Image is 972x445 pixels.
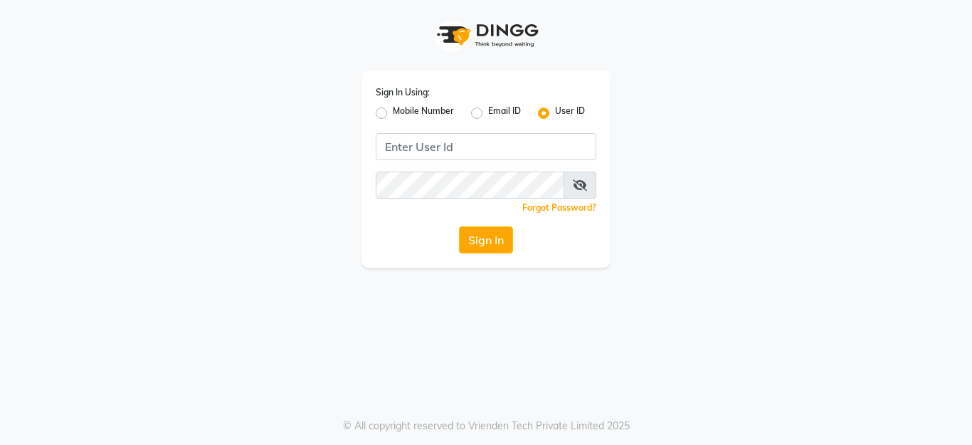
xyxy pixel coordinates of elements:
button: Sign In [459,226,513,253]
input: Username [376,172,564,199]
input: Username [376,133,596,160]
img: logo1.svg [429,14,543,56]
label: Email ID [488,105,521,122]
label: Sign In Using: [376,86,430,99]
label: User ID [555,105,585,122]
a: Forgot Password? [522,202,596,213]
label: Mobile Number [393,105,454,122]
